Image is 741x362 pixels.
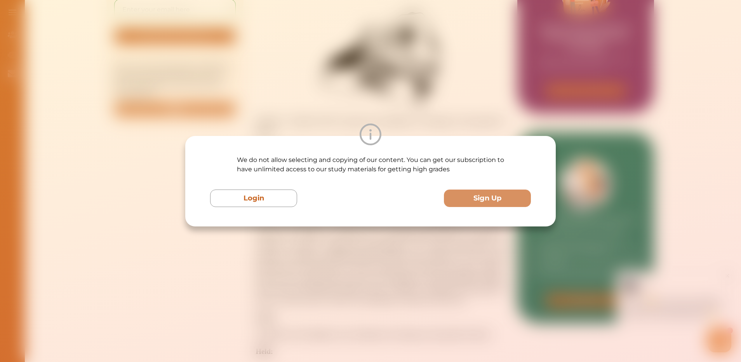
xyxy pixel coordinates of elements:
[87,13,96,21] div: Nini
[210,190,297,207] button: Login
[237,155,504,174] p: We do not allow selecting and copying of our content. You can get our subscription to have unlimi...
[155,42,162,49] span: 🌟
[93,26,100,34] span: 👋
[444,190,531,207] button: Sign Up
[172,57,178,64] i: 1
[68,8,83,23] img: Nini
[68,26,171,49] p: Hey there If you have any questions, I'm here to help! Just text back 'Hi' and choose from the fo...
